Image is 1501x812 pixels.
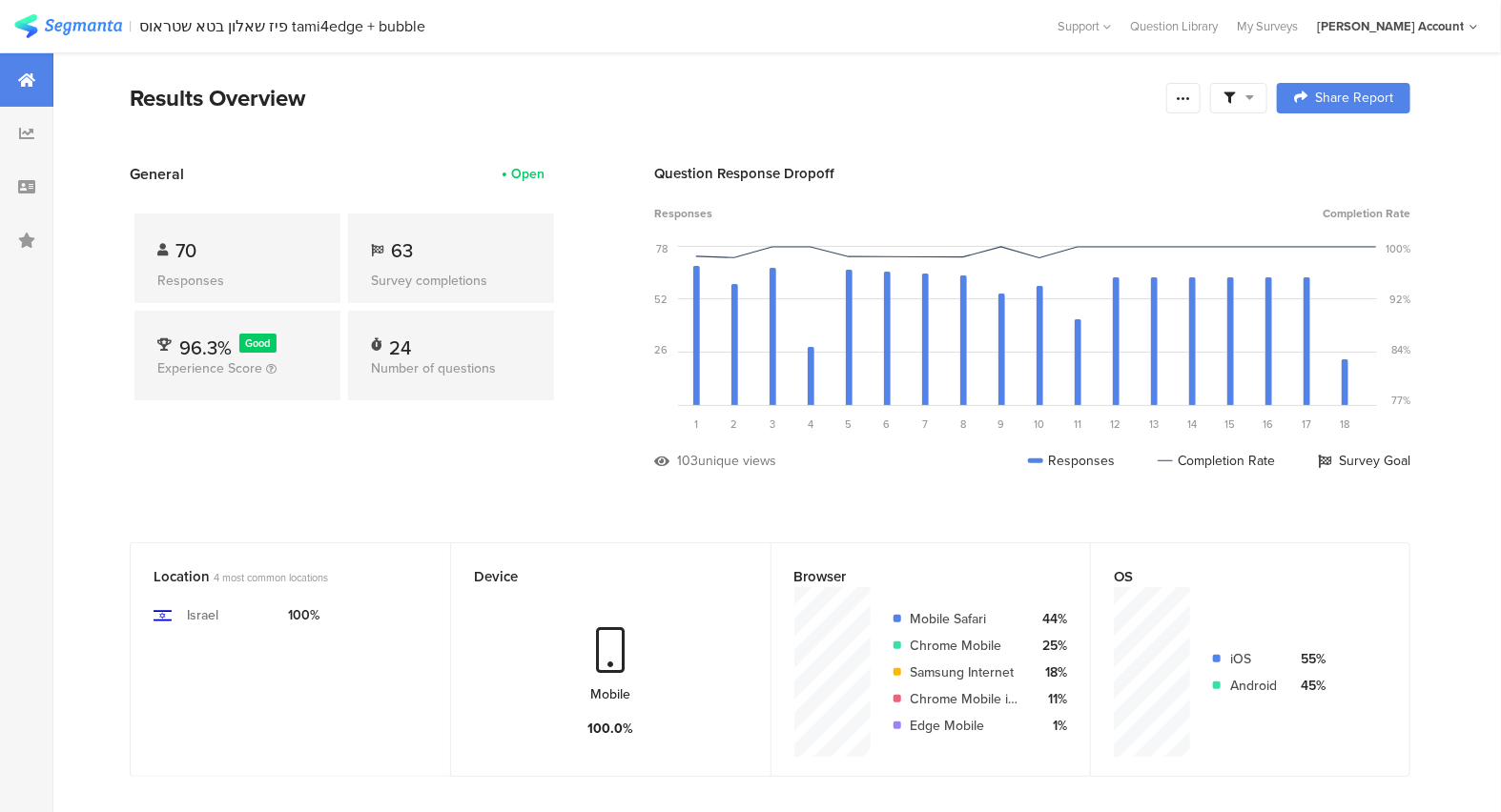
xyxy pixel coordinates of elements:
span: 5 [846,416,853,432]
div: Device [474,566,716,587]
span: Experience Score [157,358,262,378]
span: 6 [884,416,891,432]
img: segmanta logo [14,14,122,38]
div: 100% [1386,241,1410,256]
span: 13 [1149,416,1159,432]
div: 92% [1389,292,1410,307]
span: 12 [1111,416,1121,432]
div: Chrome Mobile iOS [911,689,1019,709]
span: 63 [391,236,413,265]
div: 45% [1292,676,1326,696]
div: 100% [288,605,319,625]
div: Support [1058,11,1111,41]
span: 4 most common locations [214,570,328,585]
span: 11 [1074,416,1081,432]
span: 70 [175,236,196,265]
div: 11% [1034,689,1067,709]
span: Completion Rate [1323,205,1410,222]
div: OS [1114,566,1355,587]
div: 84% [1391,342,1410,357]
div: 24 [389,334,411,353]
span: Good [246,335,271,351]
div: 18% [1034,662,1067,682]
div: Results Overview [130,81,1157,115]
div: unique views [698,451,776,471]
div: 25% [1034,636,1067,656]
span: 9 [998,416,1005,432]
div: Israel [187,605,218,625]
div: Survey completions [371,271,531,291]
div: | [130,15,133,37]
span: 4 [808,416,813,432]
div: 77% [1391,393,1410,408]
div: 103 [677,451,698,471]
div: Browser [794,566,1037,587]
span: 16 [1264,416,1274,432]
span: Share Report [1315,91,1393,105]
span: General [130,163,184,185]
span: 8 [960,416,966,432]
span: 14 [1187,416,1197,432]
span: Number of questions [371,358,496,378]
div: Chrome Mobile [911,636,1019,656]
a: My Surveys [1227,17,1307,35]
div: Location [154,566,396,587]
div: Edge Mobile [911,716,1019,736]
div: Mobile [590,684,630,704]
div: 26 [654,342,668,357]
div: Question Response Dropoff [654,163,1410,184]
span: 7 [922,416,928,432]
div: Responses [157,271,318,291]
span: 2 [731,416,738,432]
span: Responses [654,205,712,222]
div: Responses [1028,451,1115,471]
div: 100.0% [587,719,633,739]
a: Question Library [1121,17,1227,35]
span: 96.3% [179,334,232,362]
div: Samsung Internet [911,662,1019,682]
div: Completion Rate [1158,451,1275,471]
div: iOS [1230,649,1277,669]
div: 44% [1034,609,1067,629]
span: 18 [1340,416,1349,432]
span: 15 [1225,416,1236,432]
span: 3 [770,416,775,432]
div: 52 [654,292,668,307]
div: Android [1230,676,1277,696]
div: 78 [656,241,668,256]
div: [PERSON_NAME] Account [1317,17,1464,35]
div: 55% [1292,649,1326,669]
div: Open [511,164,545,184]
div: Mobile Safari [911,609,1019,629]
div: פיז שאלון בטא שטראוס tami4edge + bubble [140,17,426,35]
div: Survey Goal [1318,451,1410,471]
div: 1% [1034,716,1067,736]
span: 10 [1035,416,1045,432]
span: 17 [1302,416,1311,432]
span: 1 [694,416,698,432]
